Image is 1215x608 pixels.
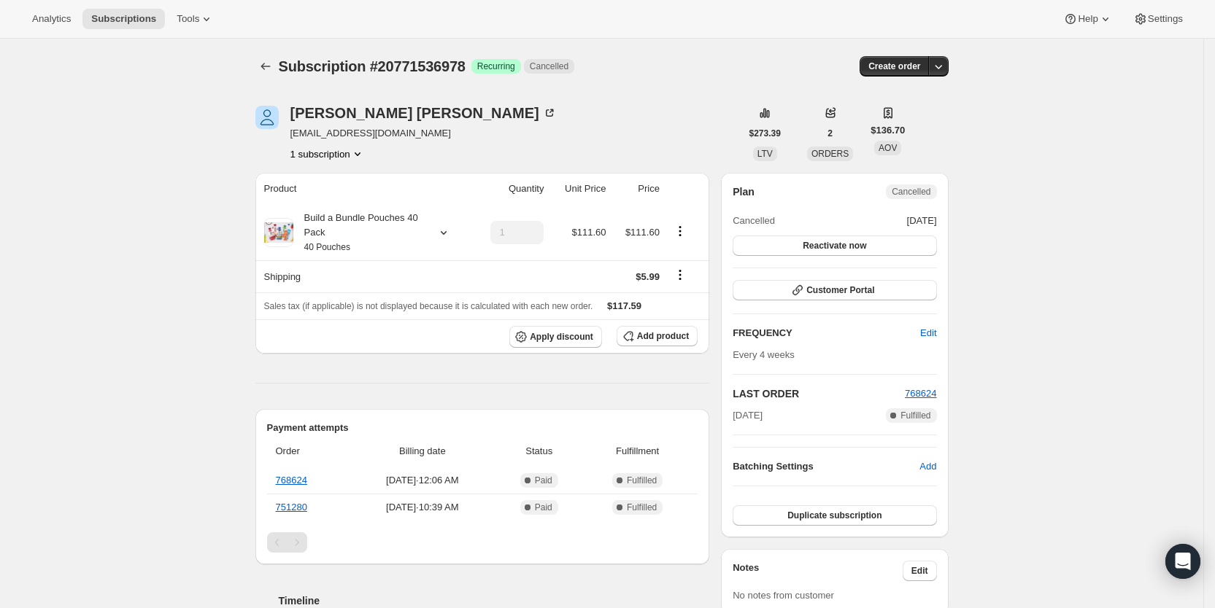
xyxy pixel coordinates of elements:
div: Open Intercom Messenger [1165,544,1200,579]
span: Fulfilled [627,475,657,486]
span: Paid [535,502,552,513]
a: 751280 [276,502,307,512]
span: Every 4 weeks [733,349,795,360]
span: $273.39 [749,128,781,139]
span: AOV [879,143,897,153]
span: Fulfilled [627,502,657,513]
span: Sales tax (if applicable) is not displayed because it is calculated with each new order. [264,301,593,311]
span: Subscription #20771536978 [279,58,466,74]
span: Reactivate now [803,240,866,252]
button: Product actions [290,147,365,161]
th: Unit Price [548,173,610,205]
span: $111.60 [625,227,660,238]
span: [DATE] · 12:06 AM [352,473,492,488]
div: Build a Bundle Pouches 40 Pack [293,211,425,254]
span: Paid [535,475,552,486]
span: Add [919,459,936,474]
h2: Payment attempts [267,421,698,435]
button: Create order [860,56,929,77]
button: Shipping actions [668,267,692,283]
button: Customer Portal [733,280,936,300]
span: [DATE] · 10:39 AM [352,500,492,515]
button: Subscriptions [255,56,276,77]
h3: Notes [733,561,903,581]
small: 40 Pouches [304,242,350,252]
button: Tools [168,9,223,29]
th: Order [267,435,349,467]
span: Analytics [32,13,71,25]
span: Billing date [352,444,492,459]
button: 768624 [905,386,936,401]
span: No notes from customer [733,590,834,601]
span: Help [1078,13,1098,25]
a: 768624 [905,388,936,399]
span: Recurring [477,61,515,72]
span: Add product [637,330,689,342]
h2: Timeline [279,593,710,608]
a: 768624 [276,475,307,486]
span: Duplicate subscription [787,510,882,521]
h2: Plan [733,184,755,199]
h2: LAST ORDER [733,386,905,401]
span: Apply discount [530,331,593,343]
button: Duplicate subscription [733,505,936,526]
span: LTV [757,149,773,159]
span: Status [501,444,577,459]
span: Customer Portal [806,284,874,296]
span: STEVEN KRIZ [255,106,279,129]
span: Subscriptions [91,13,156,25]
span: [EMAIL_ADDRESS][DOMAIN_NAME] [290,126,557,141]
span: Cancelled [530,61,568,72]
button: Help [1054,9,1121,29]
span: Cancelled [892,186,930,198]
button: Edit [903,561,937,581]
span: Fulfilled [900,410,930,421]
th: Quantity [471,173,549,205]
span: Fulfillment [586,444,689,459]
th: Price [610,173,663,205]
button: Analytics [23,9,80,29]
h2: FREQUENCY [733,326,920,340]
button: Add [911,455,945,478]
span: $111.60 [571,227,606,238]
span: Cancelled [733,214,775,228]
span: [DATE] [907,214,937,228]
button: Add product [617,326,698,346]
span: Tools [177,13,199,25]
span: $117.59 [607,300,641,311]
nav: Pagination [267,532,698,553]
span: $5.99 [636,271,660,282]
button: Product actions [668,223,692,239]
span: ORDERS [811,149,849,159]
span: $136.70 [871,123,905,138]
span: Edit [911,565,928,577]
th: Shipping [255,260,471,292]
button: Apply discount [509,326,602,348]
div: [PERSON_NAME] [PERSON_NAME] [290,106,557,120]
span: Create order [868,61,920,72]
button: 2 [819,123,841,144]
span: [DATE] [733,408,763,423]
span: Edit [920,326,936,340]
span: Settings [1148,13,1183,25]
th: Product [255,173,471,205]
button: Subscriptions [82,9,165,29]
button: $273.39 [741,123,790,144]
button: Reactivate now [733,235,936,256]
h6: Batching Settings [733,459,919,474]
button: Edit [911,321,945,345]
button: Settings [1125,9,1192,29]
span: 2 [828,128,833,139]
